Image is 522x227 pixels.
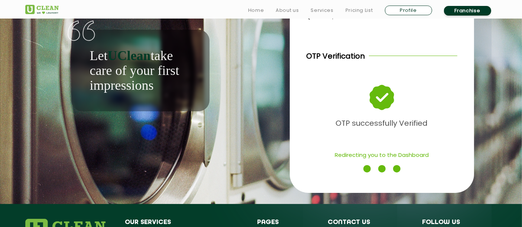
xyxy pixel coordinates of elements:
[90,48,191,93] p: Let take care of your first impressions
[444,6,491,16] a: Franchise
[307,50,365,62] p: OTP Verification
[248,6,264,15] a: Home
[346,6,373,15] a: Pricing List
[307,148,457,161] p: Redirecting you to the Dashboard
[107,48,150,63] b: UClean
[385,6,432,15] a: Profile
[25,5,59,14] img: UClean Laundry and Dry Cleaning
[311,6,333,15] a: Services
[276,6,299,15] a: About us
[68,20,95,41] img: quote-img
[369,84,395,111] img: success
[336,118,428,128] b: OTP successfully Verified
